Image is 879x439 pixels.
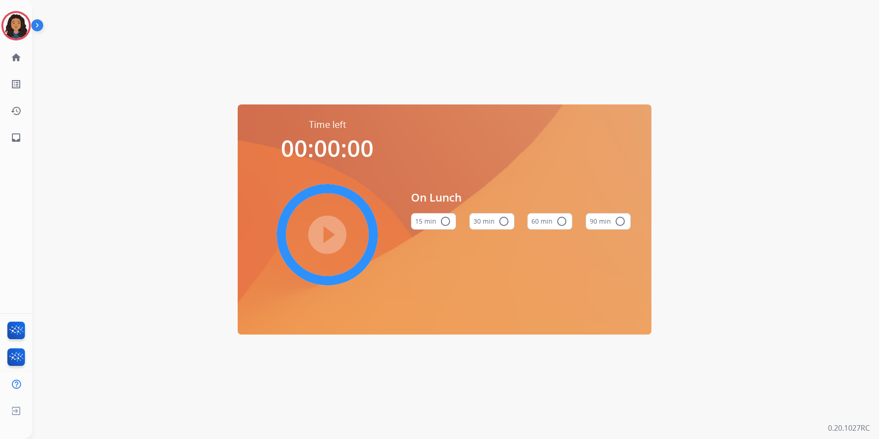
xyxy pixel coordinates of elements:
[411,213,456,230] button: 15 min
[586,213,631,230] button: 90 min
[469,213,514,230] button: 30 min
[828,422,870,433] p: 0.20.1027RC
[11,132,22,143] mat-icon: inbox
[527,213,572,230] button: 60 min
[3,13,29,39] img: avatar
[615,216,626,227] mat-icon: radio_button_unchecked
[556,216,567,227] mat-icon: radio_button_unchecked
[11,105,22,116] mat-icon: history
[411,189,631,206] span: On Lunch
[440,216,451,227] mat-icon: radio_button_unchecked
[11,52,22,63] mat-icon: home
[11,79,22,90] mat-icon: list_alt
[309,118,346,131] span: Time left
[498,216,509,227] mat-icon: radio_button_unchecked
[281,133,374,164] span: 00:00:00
